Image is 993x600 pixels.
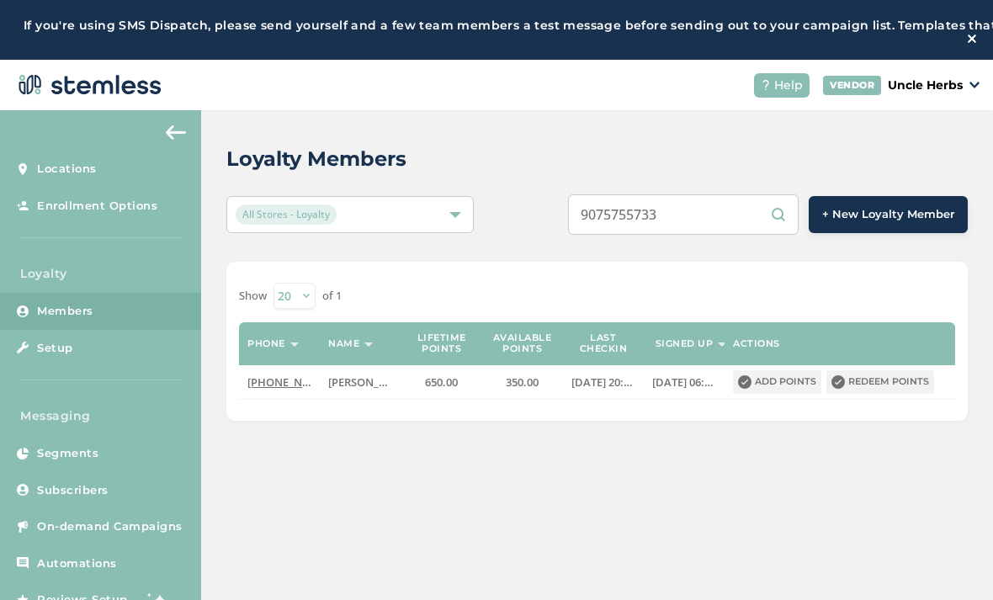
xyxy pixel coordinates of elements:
[328,338,359,349] label: Name
[968,35,976,43] img: icon-close-white-1ed751a3.svg
[823,76,881,95] div: VENDOR
[236,204,337,225] span: All Stores - Loyalty
[652,374,731,390] span: [DATE] 06:17:13
[364,342,373,347] img: icon-sort-1e1d7615.svg
[290,342,299,347] img: icon-sort-1e1d7615.svg
[226,144,406,174] h2: Loyalty Members
[725,322,955,364] th: Actions
[37,198,157,215] span: Enrollment Options
[571,374,650,390] span: [DATE] 20:16:12
[37,518,183,535] span: On-demand Campaigns
[656,338,714,349] label: Signed up
[491,332,555,354] label: Available points
[247,374,344,390] span: [PHONE_NUMBER]
[652,375,716,390] label: 2024-05-31 06:17:13
[37,161,97,178] span: Locations
[774,77,803,94] span: Help
[328,374,423,390] span: [PERSON_NAME]. J
[571,375,635,390] label: 2025-07-24 20:16:12
[909,519,993,600] iframe: Chat Widget
[37,555,117,572] span: Automations
[166,125,186,139] img: icon-arrow-back-accent-c549486e.svg
[322,288,342,305] label: of 1
[718,342,726,347] img: icon-sort-1e1d7615.svg
[425,374,458,390] span: 650.00
[328,375,392,390] label: Tiffany. J
[13,68,162,102] img: logo-dark-0685b13c.svg
[409,375,473,390] label: 650.00
[506,374,539,390] span: 350.00
[822,206,954,223] span: + New Loyalty Member
[888,77,963,94] p: Uncle Herbs
[761,80,771,90] img: icon-help-white-03924b79.svg
[37,445,98,462] span: Segments
[239,288,267,305] label: Show
[247,375,311,390] label: (907) 575-5733
[826,370,934,394] button: Redeem points
[409,332,473,354] label: Lifetime points
[809,196,968,233] button: + New Loyalty Member
[37,340,73,357] span: Setup
[568,194,799,235] input: Search
[37,303,93,320] span: Members
[491,375,555,390] label: 350.00
[37,482,109,499] span: Subscribers
[733,370,821,394] button: Add points
[247,338,285,349] label: Phone
[571,332,635,354] label: Last checkin
[969,82,980,88] img: icon_down-arrow-small-66adaf34.svg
